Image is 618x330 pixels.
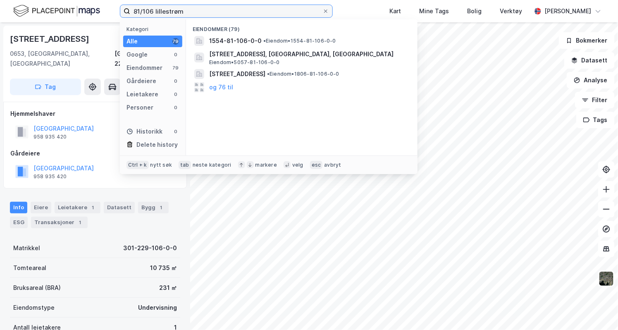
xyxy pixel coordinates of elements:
[115,49,180,69] div: [GEOGRAPHIC_DATA], 229/106
[159,283,177,293] div: 231 ㎡
[209,82,233,92] button: og 76 til
[126,76,156,86] div: Gårdeiere
[104,202,135,213] div: Datasett
[126,26,182,32] div: Kategori
[10,49,115,69] div: 0653, [GEOGRAPHIC_DATA], [GEOGRAPHIC_DATA]
[193,162,231,168] div: neste kategori
[31,217,88,228] div: Transaksjoner
[209,49,408,59] span: [STREET_ADDRESS], [GEOGRAPHIC_DATA], [GEOGRAPHIC_DATA]
[209,36,262,46] span: 1554-81-106-0-0
[419,6,449,16] div: Mine Tags
[126,89,158,99] div: Leietakere
[267,71,270,77] span: •
[172,104,179,111] div: 0
[255,162,277,168] div: markere
[467,6,482,16] div: Bolig
[267,71,339,77] span: Eiendom • 1806-81-106-0-0
[575,92,615,108] button: Filter
[13,243,40,253] div: Matrikkel
[13,283,61,293] div: Bruksareal (BRA)
[130,5,322,17] input: Søk på adresse, matrikkel, gårdeiere, leietakere eller personer
[10,217,28,228] div: ESG
[172,51,179,58] div: 0
[559,32,615,49] button: Bokmerker
[136,140,178,150] div: Delete history
[292,162,303,168] div: velg
[55,202,100,213] div: Leietakere
[500,6,522,16] div: Verktøy
[209,69,265,79] span: [STREET_ADDRESS]
[126,103,153,112] div: Personer
[324,162,341,168] div: avbryt
[126,63,162,73] div: Eiendommer
[576,112,615,128] button: Tags
[138,303,177,313] div: Undervisning
[89,203,97,212] div: 1
[172,128,179,135] div: 0
[150,263,177,273] div: 10 735 ㎡
[126,161,149,169] div: Ctrl + k
[150,162,172,168] div: nytt søk
[10,32,91,45] div: [STREET_ADDRESS]
[126,50,148,60] div: Google
[209,59,280,66] span: Eiendom • 5057-81-106-0-0
[172,78,179,84] div: 0
[126,127,162,136] div: Historikk
[172,91,179,98] div: 0
[172,38,179,45] div: 79
[126,36,138,46] div: Alle
[389,6,401,16] div: Kart
[10,109,180,119] div: Hjemmelshaver
[13,303,55,313] div: Eiendomstype
[186,19,418,34] div: Eiendommer (79)
[564,52,615,69] button: Datasett
[544,6,592,16] div: [PERSON_NAME]
[10,202,27,213] div: Info
[13,4,100,18] img: logo.f888ab2527a4732fd821a326f86c7f29.svg
[31,202,51,213] div: Eiere
[577,290,618,330] iframe: Chat Widget
[263,38,266,44] span: •
[10,79,81,95] button: Tag
[577,290,618,330] div: Kontrollprogram for chat
[263,38,336,44] span: Eiendom • 1554-81-106-0-0
[179,161,191,169] div: tab
[13,263,46,273] div: Tomteareal
[33,134,67,140] div: 958 935 420
[310,161,323,169] div: esc
[76,218,84,227] div: 1
[33,173,67,180] div: 958 935 420
[567,72,615,88] button: Analyse
[123,243,177,253] div: 301-229-106-0-0
[599,271,614,287] img: 9k=
[172,65,179,71] div: 79
[10,148,180,158] div: Gårdeiere
[138,202,169,213] div: Bygg
[157,203,165,212] div: 1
